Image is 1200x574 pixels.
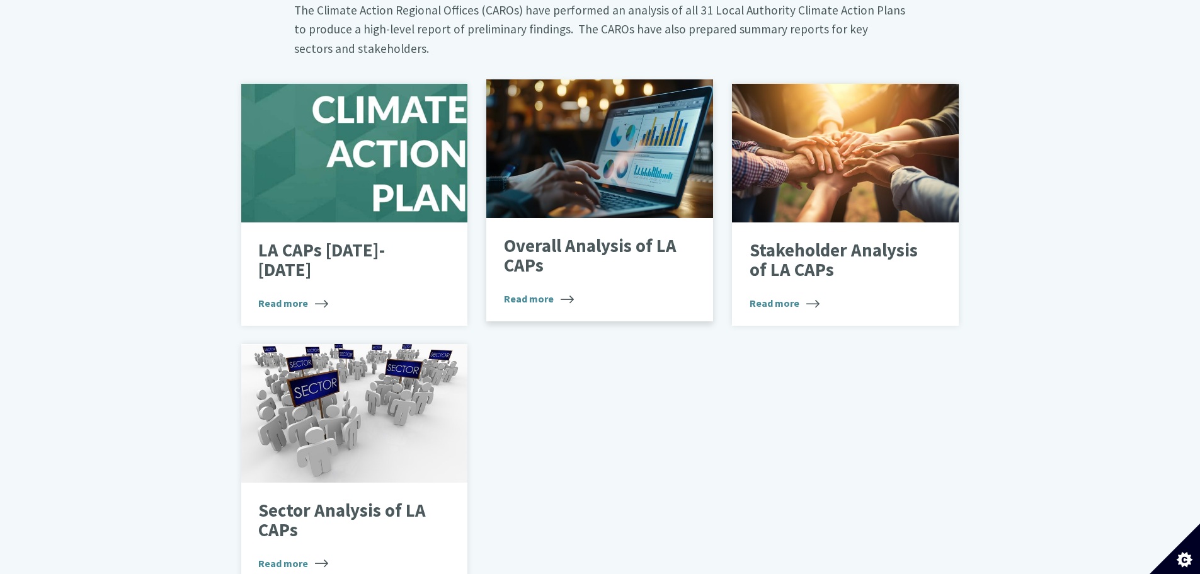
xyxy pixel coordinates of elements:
a: Overall Analysis of LA CAPs Read more [486,79,713,321]
span: Read more [258,556,328,571]
span: Read more [258,296,328,311]
p: Overall Analysis of LA CAPs [504,236,677,276]
p: Sector Analysis of LA CAPs [258,501,431,541]
p: Stakeholder Analysis of LA CAPs [750,241,923,280]
span: Read more [504,291,574,306]
p: LA CAPs [DATE]-[DATE] [258,241,431,280]
a: Stakeholder Analysis of LA CAPs Read more [732,84,959,326]
big: The Climate Action Regional Offices (CAROs) have performed an analysis of all 31 Local Authority ... [294,3,905,56]
span: Read more [750,296,820,311]
a: LA CAPs [DATE]-[DATE] Read more [241,84,468,326]
button: Set cookie preferences [1150,524,1200,574]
